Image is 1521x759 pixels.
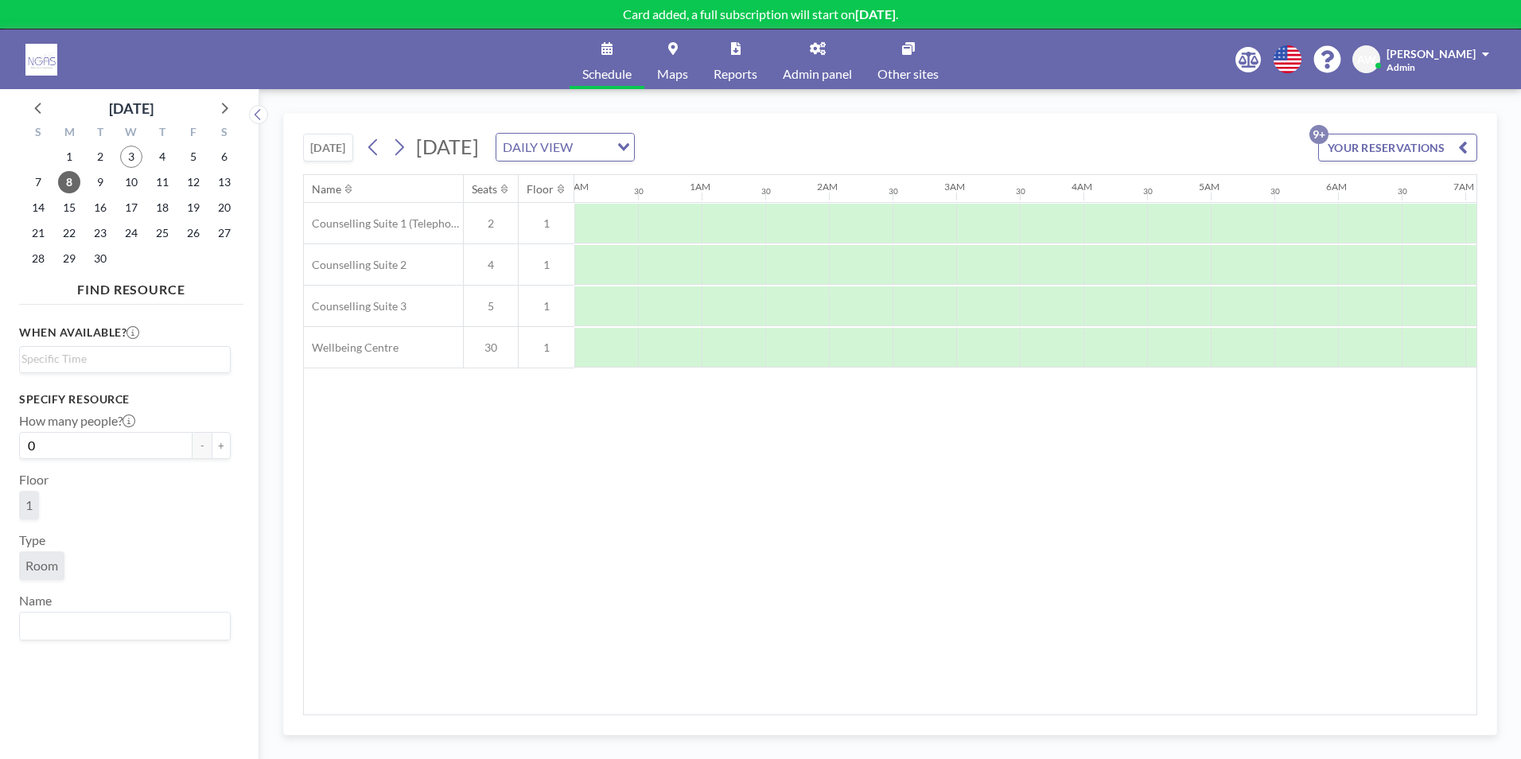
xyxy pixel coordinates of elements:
[770,29,865,89] a: Admin panel
[58,146,80,168] span: Monday, September 1, 2025
[27,197,49,219] span: Sunday, September 14, 2025
[1318,134,1477,162] button: YOUR RESERVATIONS9+
[213,197,235,219] span: Saturday, September 20, 2025
[519,258,574,272] span: 1
[634,186,644,197] div: 30
[701,29,770,89] a: Reports
[714,68,757,80] span: Reports
[464,299,518,313] span: 5
[58,171,80,193] span: Monday, September 8, 2025
[146,123,177,144] div: T
[182,171,204,193] span: Friday, September 12, 2025
[89,146,111,168] span: Tuesday, September 2, 2025
[582,68,632,80] span: Schedule
[1309,125,1328,144] p: 9+
[865,29,951,89] a: Other sites
[1270,186,1280,197] div: 30
[578,137,608,158] input: Search for option
[472,182,497,197] div: Seats
[54,123,85,144] div: M
[1143,186,1153,197] div: 30
[25,44,57,76] img: organization-logo
[58,222,80,244] span: Monday, September 22, 2025
[690,181,710,193] div: 1AM
[19,593,52,609] label: Name
[213,222,235,244] span: Saturday, September 27, 2025
[208,123,239,144] div: S
[19,275,243,298] h4: FIND RESOURCE
[177,123,208,144] div: F
[89,197,111,219] span: Tuesday, September 16, 2025
[1453,181,1474,193] div: 7AM
[19,472,49,488] label: Floor
[58,247,80,270] span: Monday, September 29, 2025
[85,123,116,144] div: T
[1326,181,1347,193] div: 6AM
[109,97,154,119] div: [DATE]
[1016,186,1025,197] div: 30
[120,146,142,168] span: Wednesday, September 3, 2025
[944,181,965,193] div: 3AM
[500,137,576,158] span: DAILY VIEW
[464,341,518,355] span: 30
[89,171,111,193] span: Tuesday, September 9, 2025
[182,222,204,244] span: Friday, September 26, 2025
[817,181,838,193] div: 2AM
[464,216,518,231] span: 2
[27,222,49,244] span: Sunday, September 21, 2025
[19,413,135,429] label: How many people?
[783,68,852,80] span: Admin panel
[519,299,574,313] span: 1
[304,299,407,313] span: Counselling Suite 3
[151,197,173,219] span: Thursday, September 18, 2025
[1398,186,1407,197] div: 30
[120,171,142,193] span: Wednesday, September 10, 2025
[20,347,230,371] div: Search for option
[877,68,939,80] span: Other sites
[464,258,518,272] span: 4
[21,616,221,636] input: Search for option
[570,29,644,89] a: Schedule
[151,171,173,193] span: Thursday, September 11, 2025
[527,182,554,197] div: Floor
[416,134,479,158] span: [DATE]
[1387,61,1415,73] span: Admin
[496,134,634,161] div: Search for option
[312,182,341,197] div: Name
[644,29,701,89] a: Maps
[213,146,235,168] span: Saturday, September 6, 2025
[151,146,173,168] span: Thursday, September 4, 2025
[151,222,173,244] span: Thursday, September 25, 2025
[19,392,231,407] h3: Specify resource
[213,171,235,193] span: Saturday, September 13, 2025
[212,432,231,459] button: +
[193,432,212,459] button: -
[1199,181,1220,193] div: 5AM
[855,6,896,21] b: [DATE]
[182,197,204,219] span: Friday, September 19, 2025
[519,341,574,355] span: 1
[761,186,771,197] div: 30
[519,216,574,231] span: 1
[304,341,399,355] span: Wellbeing Centre
[58,197,80,219] span: Monday, September 15, 2025
[89,247,111,270] span: Tuesday, September 30, 2025
[25,558,58,574] span: Room
[116,123,147,144] div: W
[304,258,407,272] span: Counselling Suite 2
[1072,181,1092,193] div: 4AM
[27,171,49,193] span: Sunday, September 7, 2025
[889,186,898,197] div: 30
[25,497,33,513] span: 1
[23,123,54,144] div: S
[303,134,353,162] button: [DATE]
[1357,53,1376,67] span: AW
[89,222,111,244] span: Tuesday, September 23, 2025
[304,216,463,231] span: Counselling Suite 1 (Telephone)
[1387,47,1476,60] span: [PERSON_NAME]
[120,197,142,219] span: Wednesday, September 17, 2025
[657,68,688,80] span: Maps
[182,146,204,168] span: Friday, September 5, 2025
[21,350,221,368] input: Search for option
[562,181,589,193] div: 12AM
